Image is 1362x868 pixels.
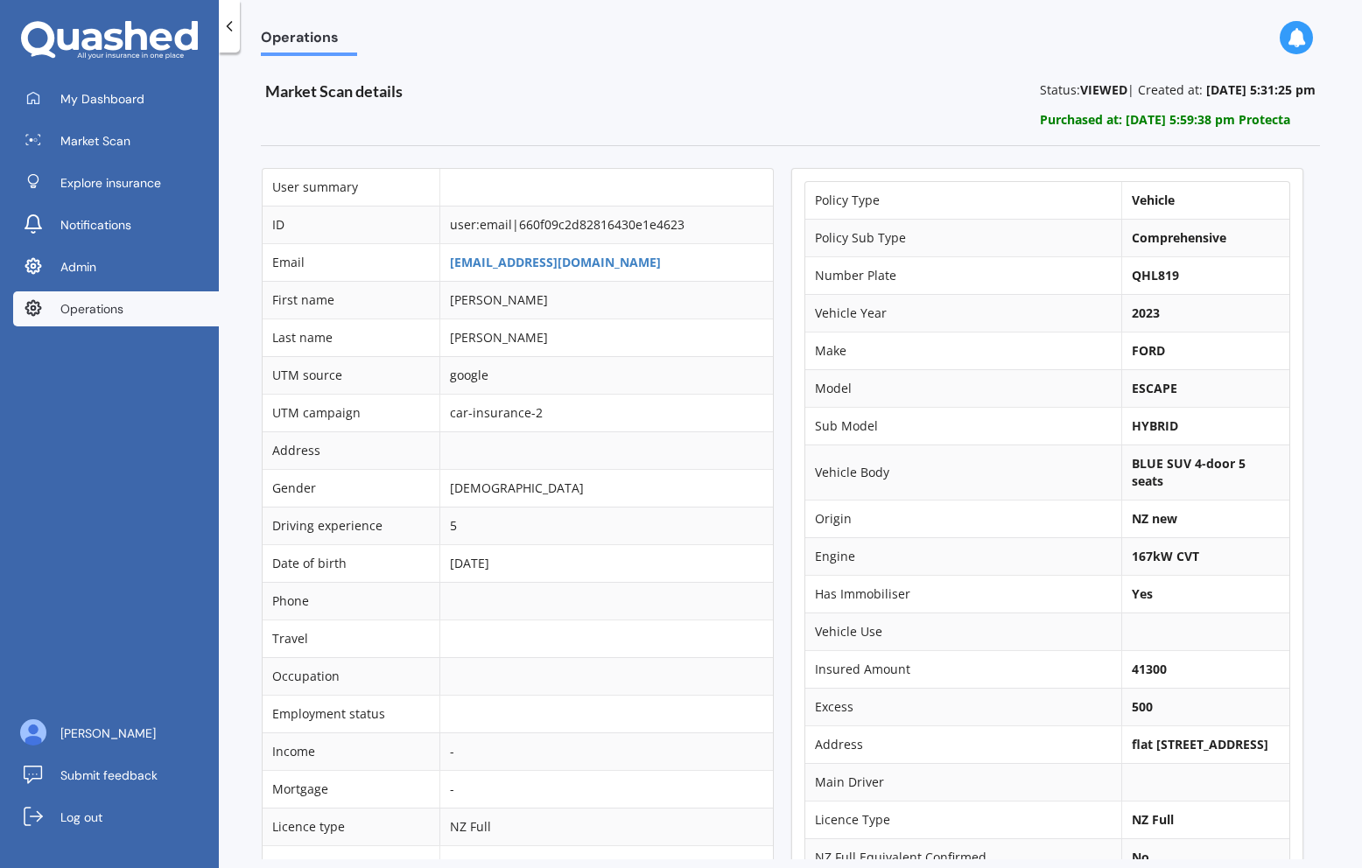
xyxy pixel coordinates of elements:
a: Submit feedback [13,758,219,793]
a: Admin [13,249,219,284]
b: HYBRID [1132,417,1178,434]
td: Insured Amount [805,650,1121,688]
td: Sub Model [805,407,1121,444]
td: - [439,732,773,770]
h3: Market Scan details [265,81,717,101]
td: Gender [263,469,439,507]
b: Purchased at: [DATE] 5:59:38 pm Protecta [1040,111,1290,128]
td: Origin [805,500,1121,537]
td: Address [805,725,1121,763]
td: ID [263,206,439,243]
td: Has Immobiliser [805,575,1121,612]
b: 500 [1132,698,1153,715]
td: Vehicle Year [805,294,1121,332]
span: [PERSON_NAME] [60,724,156,742]
td: Income [263,732,439,770]
td: Travel [263,619,439,657]
span: Notifications [60,216,131,234]
a: Notifications [13,207,219,242]
td: UTM source [263,356,439,394]
b: 41300 [1132,661,1167,677]
td: Engine [805,537,1121,575]
td: google [439,356,773,394]
td: - [439,770,773,808]
td: Mortgage [263,770,439,808]
span: Log out [60,808,102,826]
td: [PERSON_NAME] [439,281,773,318]
td: Number Plate [805,256,1121,294]
b: ESCAPE [1132,380,1177,396]
b: BLUE SUV 4-door 5 seats [1132,455,1246,489]
a: Market Scan [13,123,219,158]
b: Comprehensive [1132,229,1226,246]
a: [EMAIL_ADDRESS][DOMAIN_NAME] [450,254,661,270]
b: Yes [1132,585,1153,602]
td: [DATE] [439,544,773,582]
td: Vehicle Use [805,612,1121,650]
span: Operations [261,29,357,52]
b: FORD [1132,342,1165,359]
td: First name [263,281,439,318]
b: VIEWED [1080,81,1127,98]
b: flat [STREET_ADDRESS] [1132,736,1268,752]
td: Licence Type [805,801,1121,838]
b: 2023 [1132,304,1160,321]
a: My Dashboard [13,81,219,116]
td: Vehicle Body [805,444,1121,500]
td: Occupation [263,657,439,695]
td: Policy Type [805,182,1121,219]
span: Submit feedback [60,766,158,784]
td: Last name [263,318,439,356]
span: Market Scan [60,132,130,150]
td: NZ Full [439,808,773,845]
td: Make [805,332,1121,369]
td: Driving experience [263,507,439,544]
span: Admin [60,258,96,276]
b: NZ Full [1132,811,1174,828]
b: Vehicle [1132,192,1175,208]
a: Operations [13,291,219,326]
td: Main Driver [805,763,1121,801]
td: Email [263,243,439,281]
b: QHL819 [1132,267,1179,283]
td: Model [805,369,1121,407]
p: Status: | Created at: [1040,81,1316,99]
td: 5 [439,507,773,544]
td: Licence type [263,808,439,845]
span: My Dashboard [60,90,144,108]
a: [PERSON_NAME] [13,716,219,751]
img: ALV-UjU6YHOUIM1AGx_4vxbOkaOq-1eqc8a3URkVIJkc_iWYmQ98kTe7fc9QMVOBV43MoXmOPfWPN7JjnmUwLuIGKVePaQgPQ... [20,719,46,745]
td: User summary [263,169,439,206]
td: Address [263,431,439,469]
span: Explore insurance [60,174,161,192]
td: user:email|660f09c2d82816430e1e4623 [439,206,773,243]
td: Employment status [263,695,439,732]
b: [DATE] 5:31:25 pm [1206,81,1316,98]
b: No [1132,849,1149,865]
td: UTM campaign [263,394,439,431]
td: Date of birth [263,544,439,582]
a: Explore insurance [13,165,219,200]
td: [PERSON_NAME] [439,318,773,356]
td: Policy Sub Type [805,219,1121,256]
b: NZ new [1132,510,1177,527]
td: Phone [263,582,439,619]
td: [DEMOGRAPHIC_DATA] [439,469,773,507]
td: Excess [805,688,1121,725]
td: car-insurance-2 [439,394,773,431]
a: Log out [13,800,219,835]
b: 167kW CVT [1132,548,1199,564]
span: Operations [60,300,123,318]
